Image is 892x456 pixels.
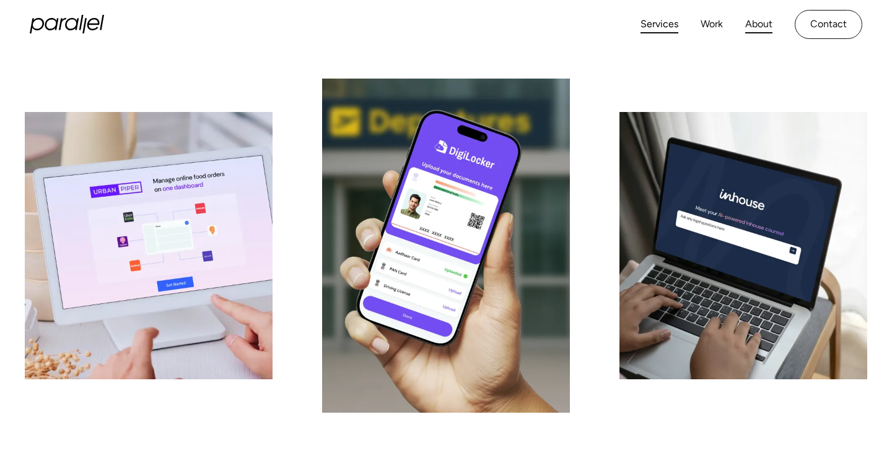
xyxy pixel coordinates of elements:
img: card-image [25,112,273,379]
a: Services [641,15,678,33]
a: home [30,15,104,33]
img: card-image [619,112,867,379]
img: Robin Dhanwani's Image [322,79,570,413]
a: About [745,15,772,33]
a: Work [701,15,723,33]
a: Contact [795,10,862,39]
